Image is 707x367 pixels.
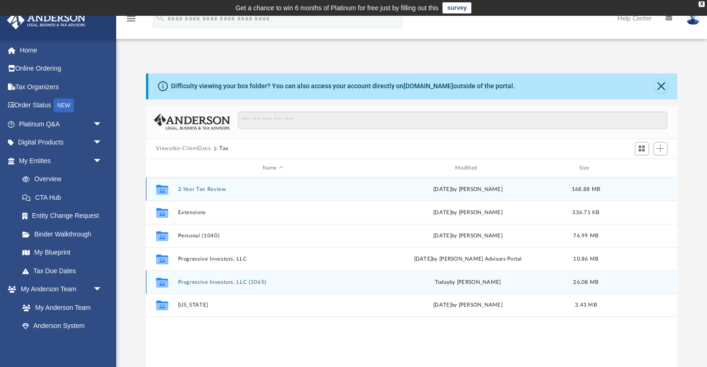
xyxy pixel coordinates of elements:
[686,12,700,25] img: User Pic
[4,11,88,29] img: Anderson Advisors Platinum Portal
[571,187,600,192] span: 168.88 MB
[156,144,211,153] button: Viewable-ClientDocs
[654,142,667,155] button: Add
[7,133,116,152] a: Digital Productsarrow_drop_down
[53,98,74,112] div: NEW
[155,13,165,23] i: search
[150,164,173,172] div: id
[7,41,116,59] a: Home
[13,170,116,189] a: Overview
[7,78,116,96] a: Tax Organizers
[219,144,229,153] button: Tax
[573,280,598,285] span: 26.08 MB
[372,232,563,240] div: [DATE] by [PERSON_NAME]
[7,280,112,299] a: My Anderson Teamarrow_drop_down
[7,151,116,170] a: My Entitiesarrow_drop_down
[93,280,112,299] span: arrow_drop_down
[7,115,116,133] a: Platinum Q&Aarrow_drop_down
[93,115,112,134] span: arrow_drop_down
[443,2,471,13] a: survey
[372,209,563,217] div: [DATE] by [PERSON_NAME]
[654,80,667,93] button: Close
[126,13,137,24] i: menu
[236,2,439,13] div: Get a chance to win 6 months of Platinum for free just by filling out this
[13,335,112,354] a: Client Referrals
[608,164,674,172] div: id
[238,111,667,129] input: Search files and folders
[435,280,449,285] span: today
[178,233,368,239] button: Personal (1040)
[573,256,598,262] span: 10.86 MB
[93,151,112,170] span: arrow_drop_down
[372,301,563,310] div: [DATE] by [PERSON_NAME]
[7,59,116,78] a: Online Ordering
[13,317,112,335] a: Anderson System
[372,278,563,287] div: by [PERSON_NAME]
[372,185,563,194] div: [DATE] by [PERSON_NAME]
[7,96,116,115] a: Order StatusNEW
[178,302,368,308] button: [US_STATE]
[13,207,116,225] a: Entity Change Request
[178,279,368,285] button: Progressive Investors, LLC (1065)
[178,256,368,262] button: Progressive Investors, LLC
[93,133,112,152] span: arrow_drop_down
[575,303,597,308] span: 3.43 MB
[171,81,515,91] div: Difficulty viewing your box folder? You can also access your account directly on outside of the p...
[13,262,116,280] a: Tax Due Dates
[572,210,599,215] span: 336.71 KB
[13,243,112,262] a: My Blueprint
[13,188,116,207] a: CTA Hub
[372,164,563,172] div: Modified
[126,18,137,24] a: menu
[699,1,705,7] div: close
[567,164,604,172] div: Size
[177,164,368,172] div: Name
[13,225,116,243] a: Binder Walkthrough
[13,298,107,317] a: My Anderson Team
[372,255,563,263] div: [DATE] by [PERSON_NAME] Advisors Portal
[573,233,598,238] span: 76.99 MB
[403,82,453,90] a: [DOMAIN_NAME]
[635,142,649,155] button: Switch to Grid View
[178,186,368,192] button: 2-Year Tax Review
[178,210,368,216] button: Extensions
